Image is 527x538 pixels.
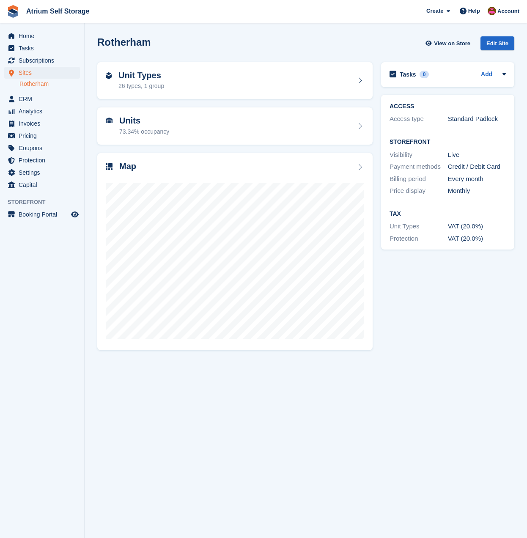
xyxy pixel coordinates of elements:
div: VAT (20.0%) [448,222,506,231]
span: Settings [19,167,69,178]
a: menu [4,154,80,166]
a: menu [4,209,80,220]
span: CRM [19,93,69,105]
div: Visibility [390,150,448,160]
div: Every month [448,174,506,184]
a: Edit Site [480,36,514,54]
div: Billing period [390,174,448,184]
a: menu [4,179,80,191]
span: Booking Portal [19,209,69,220]
span: Protection [19,154,69,166]
a: Unit Types 26 types, 1 group [97,62,373,99]
h2: Units [119,116,169,126]
a: menu [4,42,80,54]
div: 0 [420,71,429,78]
a: menu [4,55,80,66]
a: menu [4,67,80,79]
a: Rotherham [19,80,80,88]
span: Create [426,7,443,15]
img: map-icn-33ee37083ee616e46c38cad1a60f524a97daa1e2b2c8c0bc3eb3415660979fc1.svg [106,163,113,170]
div: Live [448,150,506,160]
div: Edit Site [480,36,514,50]
span: Tasks [19,42,69,54]
a: menu [4,105,80,117]
span: Invoices [19,118,69,129]
a: menu [4,118,80,129]
div: Protection [390,234,448,244]
span: View on Store [434,39,470,48]
a: menu [4,142,80,154]
a: menu [4,130,80,142]
a: View on Store [424,36,474,50]
a: Units 73.34% occupancy [97,107,373,145]
h2: ACCESS [390,103,506,110]
div: 26 types, 1 group [118,82,164,91]
h2: Rotherham [97,36,151,48]
span: Subscriptions [19,55,69,66]
div: 73.34% occupancy [119,127,169,136]
span: Storefront [8,198,84,206]
div: Unit Types [390,222,448,231]
img: unit-type-icn-2b2737a686de81e16bb02015468b77c625bbabd49415b5ef34ead5e3b44a266d.svg [106,72,112,79]
img: stora-icon-8386f47178a22dfd0bd8f6a31ec36ba5ce8667c1dd55bd0f319d3a0aa187defe.svg [7,5,19,18]
span: Pricing [19,130,69,142]
div: Payment methods [390,162,448,172]
h2: Map [119,162,136,171]
span: Help [468,7,480,15]
span: Sites [19,67,69,79]
a: Add [481,70,492,80]
div: VAT (20.0%) [448,234,506,244]
a: menu [4,30,80,42]
span: Home [19,30,69,42]
div: Credit / Debit Card [448,162,506,172]
img: unit-icn-7be61d7bf1b0ce9d3e12c5938cc71ed9869f7b940bace4675aadf7bd6d80202e.svg [106,118,113,124]
div: Standard Padlock [448,114,506,124]
span: Coupons [19,142,69,154]
h2: Tax [390,211,506,217]
span: Analytics [19,105,69,117]
div: Price display [390,186,448,196]
div: Monthly [448,186,506,196]
a: Atrium Self Storage [23,4,93,18]
span: Capital [19,179,69,191]
img: Mark Rhodes [488,7,496,15]
h2: Tasks [400,71,416,78]
a: menu [4,167,80,178]
a: menu [4,93,80,105]
h2: Storefront [390,139,506,145]
a: Preview store [70,209,80,220]
span: Account [497,7,519,16]
div: Access type [390,114,448,124]
a: Map [97,153,373,351]
h2: Unit Types [118,71,164,80]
